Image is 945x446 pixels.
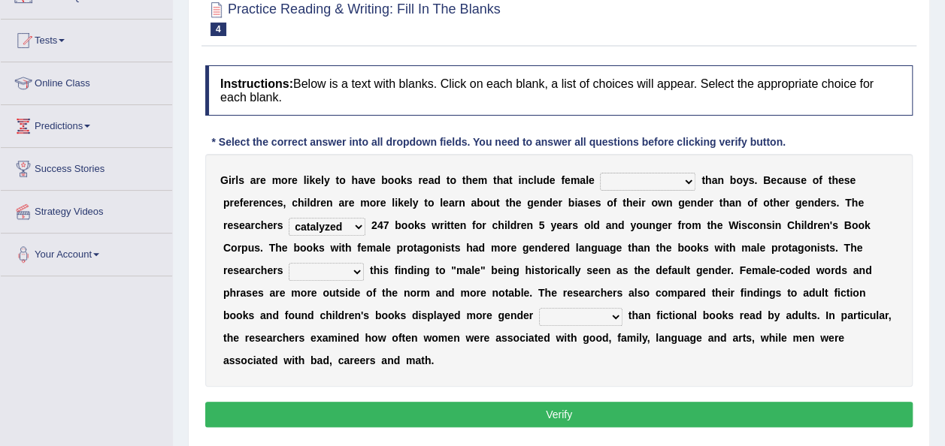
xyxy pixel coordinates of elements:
[440,197,443,209] b: l
[260,174,266,186] b: e
[643,219,650,231] b: u
[251,219,255,231] b: r
[528,174,534,186] b: c
[710,219,717,231] b: h
[260,242,263,254] b: .
[388,174,395,186] b: o
[255,219,261,231] b: c
[459,197,465,209] b: n
[381,174,388,186] b: b
[707,219,710,231] b: t
[233,219,239,231] b: s
[420,219,426,231] b: s
[492,219,498,231] b: c
[812,174,819,186] b: o
[471,197,477,209] b: a
[385,242,391,254] b: e
[395,197,398,209] b: i
[315,174,321,186] b: e
[358,174,364,186] b: a
[705,174,712,186] b: h
[795,219,801,231] b: h
[440,219,444,231] b: r
[638,197,641,209] b: i
[377,219,383,231] b: 4
[211,23,226,36] span: 4
[716,219,722,231] b: e
[817,219,823,231] b: e
[229,174,232,186] b: i
[697,197,704,209] b: d
[823,219,830,231] b: n
[711,174,717,186] b: a
[641,197,645,209] b: r
[630,219,636,231] b: y
[777,174,783,186] b: c
[769,197,773,209] b: t
[271,197,277,209] b: e
[701,174,705,186] b: t
[571,174,580,186] b: m
[398,197,404,209] b: k
[574,197,577,209] b: i
[728,219,738,231] b: W
[349,197,355,209] b: e
[828,174,831,186] b: t
[801,219,804,231] b: i
[537,174,544,186] b: u
[736,174,743,186] b: o
[795,174,801,186] b: s
[509,197,516,209] b: h
[401,174,407,186] b: k
[304,197,307,209] b: i
[412,197,418,209] b: y
[357,242,361,254] b: f
[281,174,288,186] b: o
[546,197,553,209] b: d
[521,219,527,231] b: e
[232,174,235,186] b: r
[376,242,382,254] b: a
[339,174,346,186] b: o
[432,219,440,231] b: w
[444,219,447,231] b: i
[704,197,710,209] b: e
[717,174,724,186] b: n
[503,174,509,186] b: a
[256,174,260,186] b: r
[681,219,685,231] b: r
[753,219,760,231] b: o
[371,219,377,231] b: 2
[269,242,276,254] b: T
[404,197,410,209] b: e
[407,219,414,231] b: o
[304,174,307,186] b: l
[392,197,395,209] b: l
[243,197,249,209] b: e
[763,197,770,209] b: o
[813,219,817,231] b: r
[1,234,172,271] a: Your Account
[223,219,227,231] b: r
[666,197,673,209] b: n
[338,197,344,209] b: a
[319,242,325,254] b: s
[275,242,282,254] b: h
[783,174,789,186] b: a
[685,197,691,209] b: e
[741,219,747,231] b: s
[804,219,807,231] b: l
[476,219,483,231] b: o
[589,197,595,209] b: e
[807,219,813,231] b: d
[754,174,757,186] b: .
[622,197,626,209] b: t
[709,197,713,209] b: r
[231,242,238,254] b: o
[580,174,586,186] b: a
[240,197,244,209] b: f
[832,219,838,231] b: s
[787,219,795,231] b: C
[414,219,420,231] b: k
[590,219,593,231] b: l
